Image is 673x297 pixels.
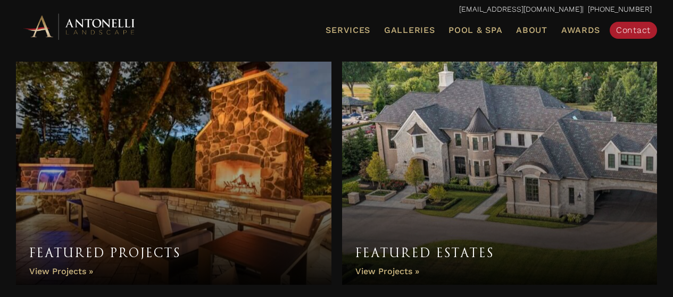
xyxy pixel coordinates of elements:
a: Pool & Spa [444,23,506,37]
span: Contact [616,25,651,35]
a: [EMAIL_ADDRESS][DOMAIN_NAME] [459,5,582,13]
a: Awards [557,23,604,37]
img: Antonelli Horizontal Logo [21,12,138,41]
a: Contact [610,22,657,39]
a: Galleries [380,23,439,37]
span: Pool & Spa [448,25,502,35]
p: | [PHONE_NUMBER] [21,3,652,16]
span: Galleries [384,25,435,35]
a: Services [321,23,375,37]
a: About [512,23,552,37]
span: Services [326,26,370,35]
span: About [516,26,547,35]
span: Awards [561,25,600,35]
